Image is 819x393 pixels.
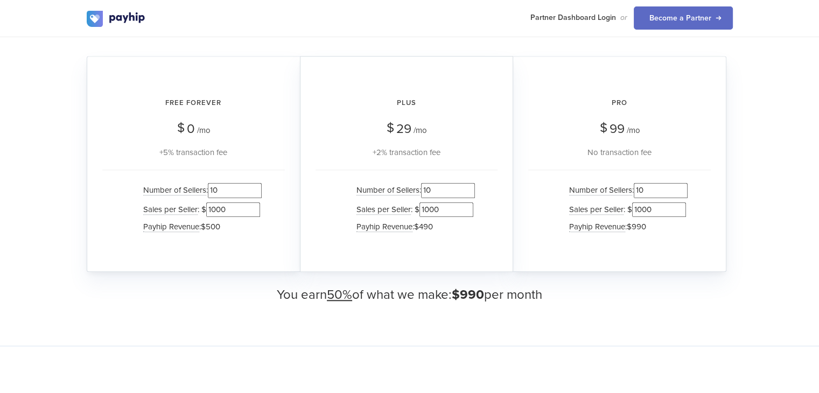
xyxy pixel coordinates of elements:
[351,219,475,235] li: :
[634,6,733,30] a: Become a Partner
[356,205,411,215] span: Sales per Seller
[87,11,146,27] img: logo.svg
[414,222,433,231] span: $490
[87,288,733,302] h3: You earn of what we make: per month
[177,116,185,139] span: $
[528,146,711,159] div: No transaction fee
[356,185,419,195] span: Number of Sellers
[197,125,211,135] span: /mo
[610,121,625,137] span: 99
[187,121,195,137] span: 0
[396,121,411,137] span: 29
[143,205,198,215] span: Sales per Seller
[564,181,688,200] li: :
[316,89,498,117] h2: Plus
[143,185,206,195] span: Number of Sellers
[414,125,427,135] span: /mo
[569,205,624,215] span: Sales per Seller
[102,89,285,117] h2: Free Forever
[138,181,262,200] li: :
[452,287,484,303] span: $990
[627,222,646,231] span: $990
[201,222,220,231] span: $500
[564,200,688,219] li: : $
[351,181,475,200] li: :
[316,146,498,159] div: +2% transaction fee
[387,116,394,139] span: $
[351,200,475,219] li: : $
[102,146,285,159] div: +5% transaction fee
[569,185,632,195] span: Number of Sellers
[327,287,352,303] u: 50%
[138,200,262,219] li: : $
[569,222,625,232] span: Payhip Revenue
[627,125,640,135] span: /mo
[356,222,412,232] span: Payhip Revenue
[143,222,199,232] span: Payhip Revenue
[600,116,607,139] span: $
[138,219,262,235] li: :
[528,89,711,117] h2: Pro
[564,219,688,235] li: :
